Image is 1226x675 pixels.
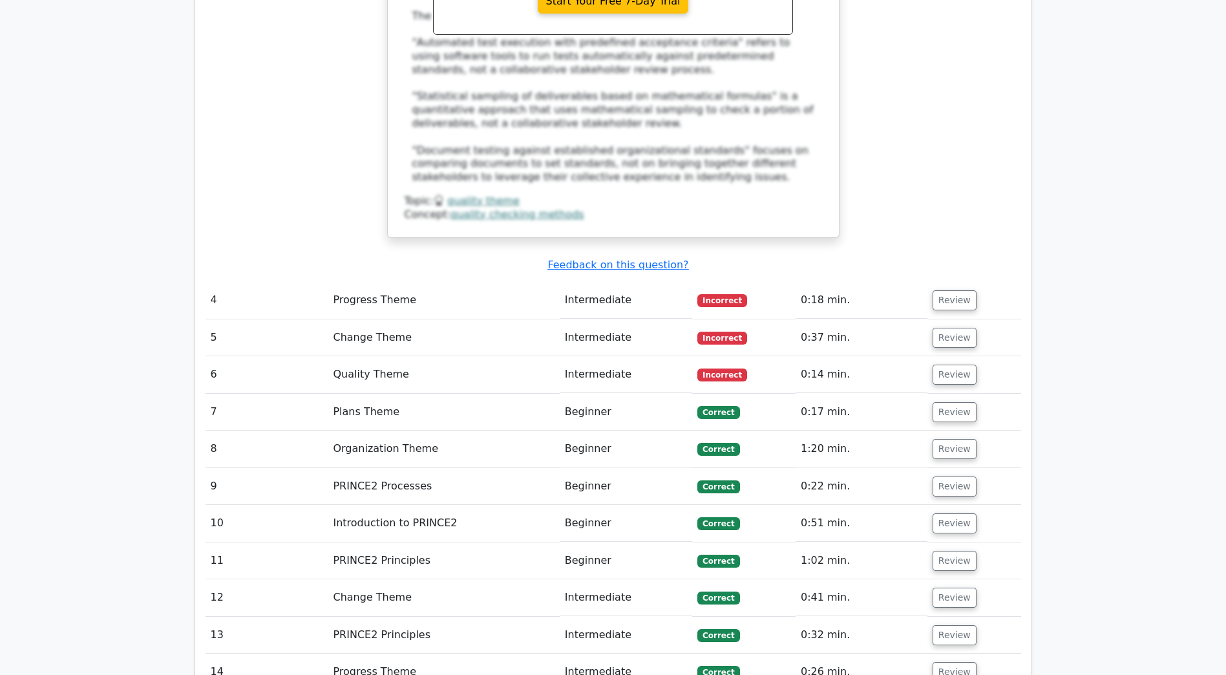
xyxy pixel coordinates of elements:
[560,356,692,393] td: Intermediate
[405,195,822,208] div: Topic:
[697,369,747,381] span: Incorrect
[560,394,692,431] td: Beginner
[933,365,977,385] button: Review
[206,542,328,579] td: 11
[560,468,692,505] td: Beginner
[560,282,692,319] td: Intermediate
[328,505,559,542] td: Introduction to PRINCE2
[328,356,559,393] td: Quality Theme
[796,431,927,467] td: 1:20 min.
[206,579,328,616] td: 12
[933,439,977,459] button: Review
[206,282,328,319] td: 4
[796,579,927,616] td: 0:41 min.
[206,505,328,542] td: 10
[697,332,747,345] span: Incorrect
[450,208,584,220] a: quality checking methods
[328,394,559,431] td: Plans Theme
[328,431,559,467] td: Organization Theme
[328,542,559,579] td: PRINCE2 Principles
[560,617,692,654] td: Intermediate
[796,319,927,356] td: 0:37 min.
[328,579,559,616] td: Change Theme
[933,551,977,571] button: Review
[933,513,977,533] button: Review
[697,629,739,642] span: Correct
[206,431,328,467] td: 8
[933,588,977,608] button: Review
[697,406,739,419] span: Correct
[796,505,927,542] td: 0:51 min.
[796,394,927,431] td: 0:17 min.
[933,290,977,310] button: Review
[547,259,688,271] a: Feedback on this question?
[206,394,328,431] td: 7
[328,468,559,505] td: PRINCE2 Processes
[697,480,739,493] span: Correct
[697,517,739,530] span: Correct
[206,319,328,356] td: 5
[405,208,822,222] div: Concept:
[447,195,520,207] a: quality theme
[933,328,977,348] button: Review
[560,505,692,542] td: Beginner
[796,542,927,579] td: 1:02 min.
[697,592,739,605] span: Correct
[206,356,328,393] td: 6
[206,617,328,654] td: 13
[697,294,747,307] span: Incorrect
[560,431,692,467] td: Beginner
[206,468,328,505] td: 9
[560,319,692,356] td: Intermediate
[560,579,692,616] td: Intermediate
[328,282,559,319] td: Progress Theme
[796,617,927,654] td: 0:32 min.
[560,542,692,579] td: Beginner
[933,402,977,422] button: Review
[697,443,739,456] span: Correct
[328,617,559,654] td: PRINCE2 Principles
[328,319,559,356] td: Change Theme
[933,625,977,645] button: Review
[796,282,927,319] td: 0:18 min.
[933,477,977,497] button: Review
[796,356,927,393] td: 0:14 min.
[796,468,927,505] td: 0:22 min.
[697,555,739,568] span: Correct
